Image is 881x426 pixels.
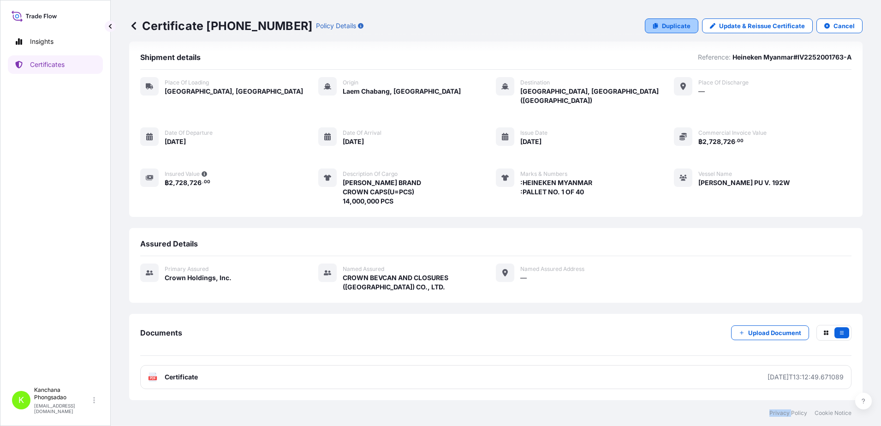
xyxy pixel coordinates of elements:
span: Crown Holdings, Inc. [165,273,232,282]
button: Cancel [816,18,863,33]
span: Destination [520,79,550,86]
p: Insights [30,37,54,46]
span: Laem Chabang, [GEOGRAPHIC_DATA] [343,87,461,96]
span: Shipment details [140,53,201,62]
span: [PERSON_NAME] PU V. 192W [698,178,790,187]
span: Date of arrival [343,129,381,137]
span: Primary assured [165,265,208,273]
a: Certificates [8,55,103,74]
span: Place of Loading [165,79,209,86]
span: 00 [737,139,744,143]
span: CROWN BEVCAN AND CLOSURES ([GEOGRAPHIC_DATA]) CO., LTD. [343,273,496,292]
span: Insured Value [165,170,200,178]
a: Privacy Policy [769,409,807,417]
span: , [707,138,709,145]
span: 2 [169,180,173,186]
span: . [735,139,737,143]
span: ฿ [165,180,169,186]
span: . [202,180,203,184]
span: , [187,180,190,186]
span: Certificate [165,372,198,382]
p: [EMAIL_ADDRESS][DOMAIN_NAME] [34,403,91,414]
span: [DATE] [520,137,542,146]
span: Origin [343,79,358,86]
p: Reference: [698,53,731,62]
span: Date of departure [165,129,213,137]
span: , [721,138,723,145]
a: Cookie Notice [815,409,851,417]
span: [DATE] [343,137,364,146]
a: Insights [8,32,103,51]
p: Cancel [833,21,855,30]
span: [PERSON_NAME] BRAND CROWN CAPS(U=PCS) 14,000,000 PCS [343,178,421,206]
p: Certificate [PHONE_NUMBER] [129,18,312,33]
span: Named Assured Address [520,265,584,273]
span: 726 [190,180,202,186]
a: Duplicate [645,18,698,33]
span: Issue Date [520,129,548,137]
span: Documents [140,328,182,337]
a: Update & Reissue Certificate [702,18,813,33]
p: Certificates [30,60,65,69]
span: :HEINEKEN MYANMAR :PALLET NO. 1 OF 40 [520,178,592,197]
span: Assured Details [140,239,198,248]
span: Commercial Invoice Value [698,129,767,137]
div: [DATE]T13:12:49.671089 [768,372,844,382]
p: Upload Document [748,328,801,337]
span: [GEOGRAPHIC_DATA], [GEOGRAPHIC_DATA] [165,87,303,96]
span: Place of discharge [698,79,749,86]
span: K [18,396,24,405]
span: — [698,87,705,96]
span: Marks & Numbers [520,170,567,178]
span: , [173,180,175,186]
span: Vessel Name [698,170,732,178]
span: [GEOGRAPHIC_DATA], [GEOGRAPHIC_DATA] ([GEOGRAPHIC_DATA]) [520,87,674,105]
p: Duplicate [662,21,691,30]
span: [DATE] [165,137,186,146]
span: 728 [709,138,721,145]
span: Description of cargo [343,170,398,178]
p: Update & Reissue Certificate [719,21,805,30]
span: 728 [175,180,187,186]
p: Heineken Myanmar#IV2252001763-A [732,53,851,62]
p: Kanchana Phongsadao [34,386,91,401]
span: 726 [723,138,735,145]
span: — [520,273,527,282]
a: PDFCertificate[DATE]T13:12:49.671089 [140,365,851,389]
span: Named Assured [343,265,384,273]
text: PDF [150,377,156,380]
span: ฿ [698,138,702,145]
span: 2 [702,138,707,145]
button: Upload Document [731,325,809,340]
p: Policy Details [316,21,356,30]
span: 00 [204,180,210,184]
